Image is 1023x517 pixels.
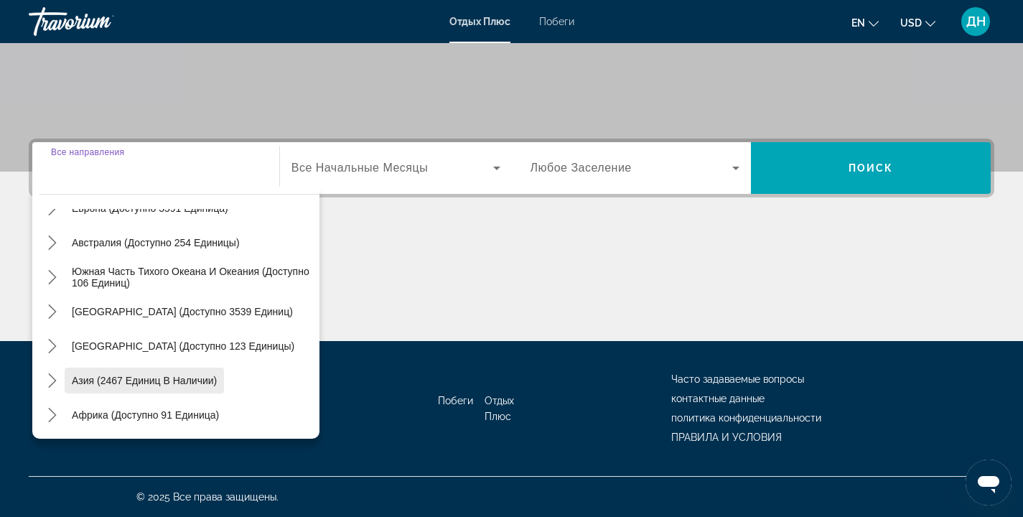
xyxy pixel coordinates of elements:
[39,19,319,467] mat-tree: Дерево назначения
[966,460,1012,506] iframe: Кнопка запуска окна обмена сообщениями
[65,195,235,221] button: Выберите пункт назначения: Европа (доступно 3591 единица)
[39,230,65,256] button: Подменю Toggle Australia (доступно 254 единицы)
[51,147,124,157] span: Все направления
[539,16,574,27] a: Побеги
[51,160,261,177] input: Выберите пункт назначения
[849,162,894,174] span: ПОИСК
[72,306,293,317] span: [GEOGRAPHIC_DATA] (доступно 3539 единиц)
[39,368,65,393] button: Подменю Toggle Asia (доступно 2467 единиц)
[957,6,994,37] button: Меню пользователя
[291,162,428,174] span: Все Начальные Месяцы
[39,196,65,221] button: Подменю Toggle Europe (доступно 3591 единица)
[65,333,302,359] button: Выберите пункт назначения: Центральная Америка (доступно 123 единицы)
[39,334,65,359] button: Подменю Toggle Central America (в наличии 123 единицы)
[72,375,217,386] span: Азия (2467 единиц в наличии)
[851,17,865,29] span: EN
[900,17,922,29] span: USD
[671,393,765,404] a: контактные данные
[65,264,319,290] button: Выберите пункт назначения: Южная часть Тихого океана и Океания (доступно 106 единиц)
[671,412,821,424] a: политика конфиденциальности
[65,402,226,428] button: Выберите пункт назначения: Африка (доступно 91 единица)
[449,16,510,27] a: Отдых Плюс
[72,237,240,248] span: Австралия (доступно 254 единицы)
[851,12,879,33] button: Изменить язык
[136,491,279,503] span: © 2025 Все права защищены.
[72,340,294,352] span: [GEOGRAPHIC_DATA] (доступно 123 Единицы)
[65,299,300,325] button: Выберите пункт назначения: Южная Америка (доступно 3539 единиц)
[72,409,219,421] span: Африка (доступно 91 единица)
[531,162,632,174] span: Любое Заселение
[65,368,224,393] button: Выберите пункт назначения: Азия (2467 единиц)
[438,395,473,406] a: Побеги
[485,395,514,422] a: Отдых Плюс
[29,3,172,40] a: Травориум
[32,142,991,194] div: Поиск виджета
[671,373,804,385] a: Часто задаваемые вопросы
[39,299,65,325] button: Подменю Toggle South America (доступно 3539 единиц)
[751,142,991,194] button: ПОИСК
[671,432,782,443] a: ПРАВИЛА И УСЛОВИЯ
[39,403,65,428] button: Подменю Toggle Africa (доступно 91 единица)
[32,187,319,439] div: Destination options
[966,14,986,29] span: ДН
[72,266,312,289] span: Южная часть Тихого океана и Океания (доступно 106 единиц)
[65,230,247,256] button: Выберите пункт назначения: Австралия (доступно 254 единицы)
[39,265,65,290] button: Подменю «Южная часть Тихого океана и Океания» (доступно 106 единиц)
[900,12,935,33] button: Изменить валюту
